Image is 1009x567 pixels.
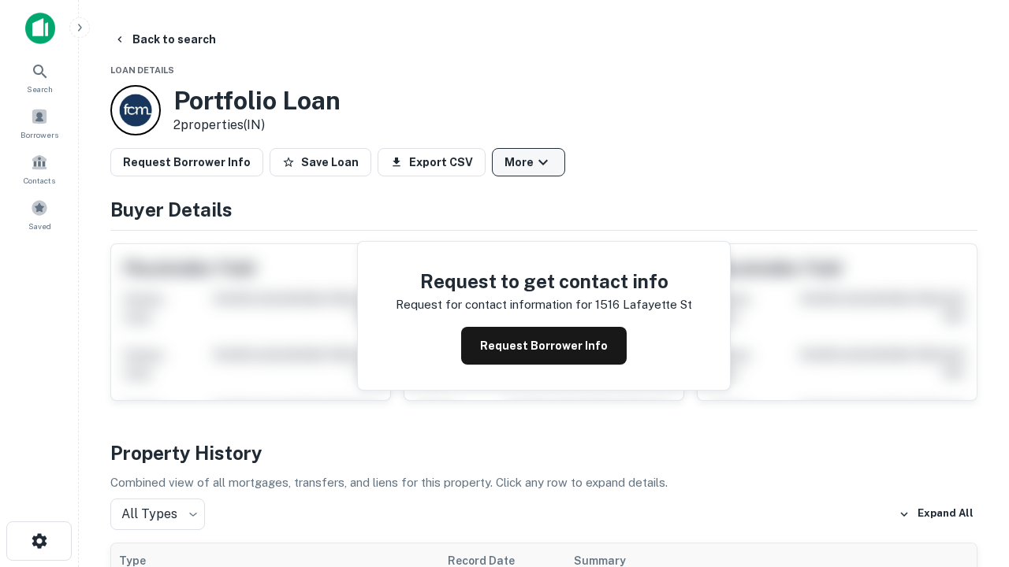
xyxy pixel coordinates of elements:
span: Search [27,83,53,95]
span: Borrowers [20,128,58,141]
span: Loan Details [110,65,174,75]
p: Request for contact information for [396,295,592,314]
button: Save Loan [270,148,371,176]
span: Contacts [24,174,55,187]
button: Export CSV [378,148,486,176]
button: Expand All [895,502,977,526]
p: Combined view of all mortgages, transfers, and liens for this property. Click any row to expand d... [110,473,977,492]
div: All Types [110,498,205,530]
button: More [492,148,565,176]
span: Saved [28,220,51,232]
iframe: Chat Widget [930,441,1009,517]
img: capitalize-icon.png [25,13,55,44]
button: Request Borrower Info [110,148,263,176]
h4: Request to get contact info [396,267,692,295]
button: Back to search [107,25,222,54]
a: Saved [5,193,74,235]
p: 2 properties (IN) [173,116,341,135]
p: 1516 lafayette st [595,295,692,314]
button: Request Borrower Info [461,327,627,365]
a: Contacts [5,147,74,190]
a: Search [5,56,74,98]
h3: Portfolio Loan [173,86,341,116]
h4: Property History [110,439,977,467]
h4: Buyer Details [110,195,977,224]
a: Borrowers [5,102,74,144]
